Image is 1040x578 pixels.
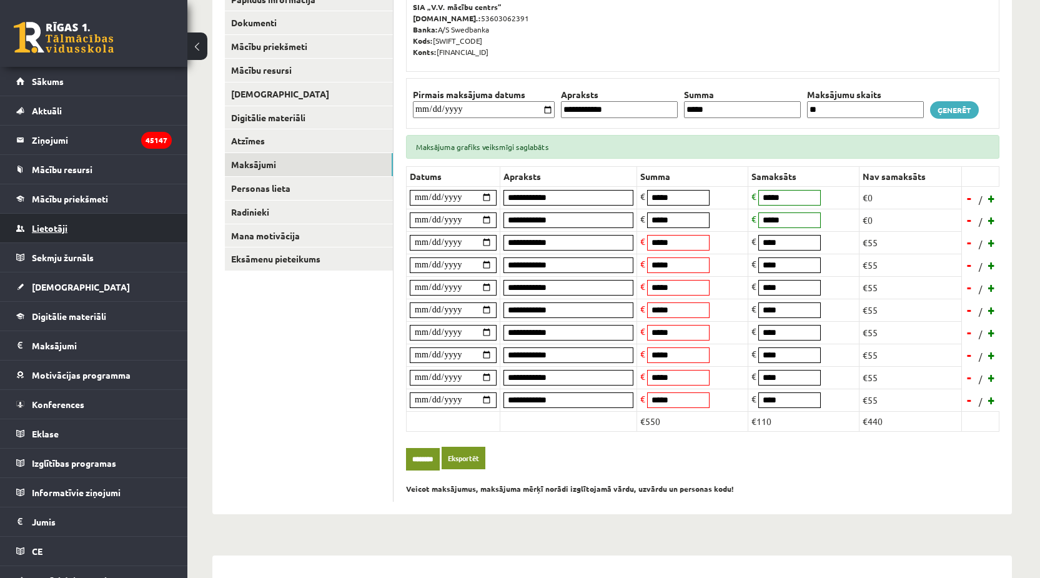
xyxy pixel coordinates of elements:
span: € [751,191,756,202]
span: Motivācijas programma [32,369,131,381]
a: Eklase [16,419,172,448]
span: € [751,258,756,269]
a: + [986,278,998,297]
span: / [978,215,984,228]
a: Izglītības programas [16,449,172,477]
a: + [986,256,998,274]
td: €0 [859,186,962,209]
a: Digitālie materiāli [225,106,393,129]
span: € [640,213,645,224]
span: Lietotāji [32,222,67,234]
a: Motivācijas programma [16,361,172,389]
td: €440 [859,411,962,431]
td: €55 [859,321,962,344]
a: Sekmju žurnāls [16,243,172,272]
span: / [978,193,984,206]
a: - [963,233,976,252]
span: Eklase [32,428,59,439]
a: Maksājumi [16,331,172,360]
a: Atzīmes [225,129,393,152]
a: - [963,323,976,342]
th: Pirmais maksājuma datums [410,88,558,101]
span: € [751,303,756,314]
span: Mācību priekšmeti [32,193,108,204]
a: Ziņojumi45147 [16,126,172,154]
span: € [751,393,756,404]
a: + [986,368,998,387]
span: / [978,260,984,273]
span: € [640,348,645,359]
td: €110 [748,411,859,431]
span: Aktuāli [32,105,62,116]
td: €0 [859,209,962,231]
a: + [986,346,998,364]
b: Banka: [413,24,438,34]
span: Izglītības programas [32,457,116,469]
a: Rīgas 1. Tālmācības vidusskola [14,22,114,53]
div: Maksājuma grafiks veiksmīgi saglabāts [406,135,999,159]
td: €55 [859,366,962,389]
span: Jumis [32,516,56,527]
span: € [640,393,645,404]
span: / [978,282,984,296]
td: €55 [859,276,962,299]
a: Konferences [16,390,172,419]
a: - [963,301,976,319]
span: Sekmju žurnāls [32,252,94,263]
a: Mācību resursi [16,155,172,184]
th: Maksājumu skaits [804,88,927,101]
a: Digitālie materiāli [16,302,172,331]
td: €55 [859,231,962,254]
b: Kods: [413,36,433,46]
th: Summa [681,88,804,101]
span: € [751,213,756,224]
span: / [978,327,984,341]
b: [DOMAIN_NAME].: [413,13,481,23]
span: / [978,350,984,363]
span: / [978,395,984,408]
th: Datums [407,166,500,186]
a: Personas lieta [225,177,393,200]
th: Nav samaksāts [859,166,962,186]
b: Konts: [413,47,437,57]
span: Digitālie materiāli [32,311,106,322]
legend: Maksājumi [32,331,172,360]
span: € [640,281,645,292]
th: Apraksts [558,88,681,101]
a: + [986,323,998,342]
a: - [963,346,976,364]
td: €550 [637,411,748,431]
a: CE [16,537,172,566]
a: Mācību priekšmeti [225,35,393,58]
legend: Ziņojumi [32,126,172,154]
p: 53603062391 A/S Swedbanka [SWIFT_CODE] [FINANCIAL_ID] [413,1,993,57]
a: + [986,189,998,207]
span: Sākums [32,76,64,87]
a: Eksāmenu pieteikums [225,247,393,271]
td: €55 [859,344,962,366]
a: + [986,301,998,319]
a: - [963,368,976,387]
td: €55 [859,389,962,411]
a: Ģenerēt [930,101,979,119]
span: Konferences [32,399,84,410]
b: SIA „V.V. mācību centrs” [413,2,502,12]
th: Apraksts [500,166,637,186]
b: Veicot maksājumus, maksājuma mērķī norādi izglītojamā vārdu, uzvārdu un personas kodu! [406,484,734,494]
a: Maksājumi [225,153,393,176]
a: - [963,256,976,274]
i: 45147 [141,132,172,149]
a: Mana motivācija [225,224,393,247]
a: - [963,391,976,409]
a: Mācību priekšmeti [16,184,172,213]
span: € [751,281,756,292]
a: + [986,391,998,409]
span: Mācību resursi [32,164,92,175]
span: € [640,236,645,247]
span: € [640,191,645,202]
a: + [986,211,998,229]
span: € [751,236,756,247]
span: € [640,371,645,382]
a: + [986,233,998,252]
span: Informatīvie ziņojumi [32,487,121,498]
